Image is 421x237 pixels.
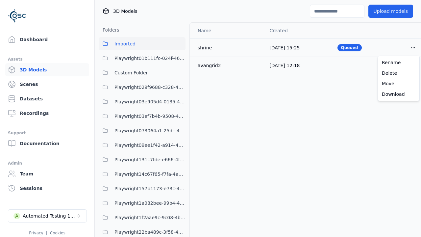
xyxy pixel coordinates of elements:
[379,78,418,89] a: Move
[379,57,418,68] a: Rename
[379,89,418,99] a: Download
[379,68,418,78] a: Delete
